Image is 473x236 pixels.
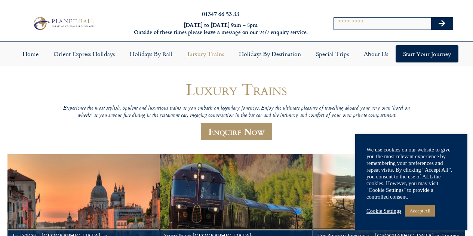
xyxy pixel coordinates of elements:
h6: [DATE] to [DATE] 9am – 5pm Outside of these times please leave a message on our 24/7 enquiry serv... [128,22,313,36]
a: Cookie Settings [366,208,401,214]
a: Enquire Now [201,123,272,140]
a: Start your Journey [396,45,458,62]
button: Search [431,18,453,30]
p: Experience the most stylish, opulent and luxurious trains as you embark on legendary journeys. En... [57,105,416,119]
a: Luxury Trains [180,45,231,62]
a: Holidays by Rail [122,45,180,62]
h1: Luxury Trains [57,80,416,98]
nav: Menu [4,45,469,62]
a: 01347 66 53 33 [202,9,239,18]
div: We use cookies on our website to give you the most relevant experience by remembering your prefer... [366,146,456,200]
a: Special Trips [308,45,356,62]
a: Orient Express Holidays [46,45,122,62]
img: Planet Rail Train Holidays Logo [31,15,95,31]
a: Accept All [405,205,435,217]
a: Holidays by Destination [231,45,308,62]
a: Home [15,45,46,62]
a: About Us [356,45,396,62]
